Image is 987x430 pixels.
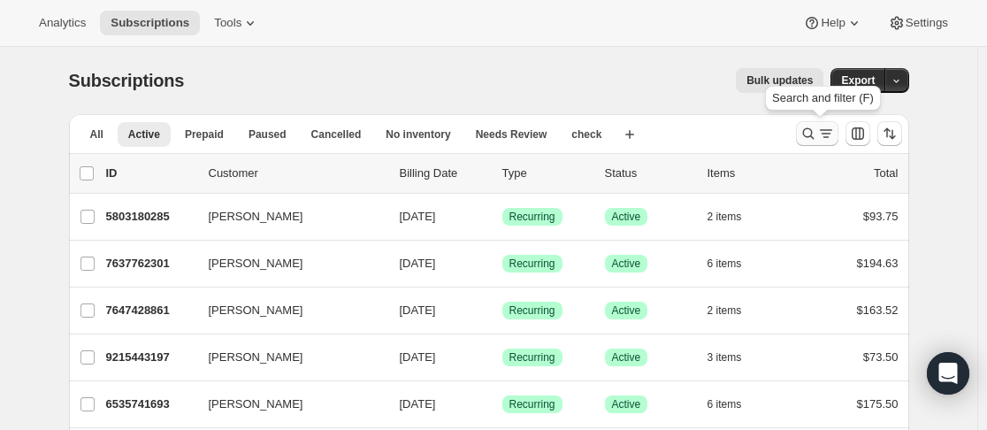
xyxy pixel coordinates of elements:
[708,392,761,417] button: 6 items
[863,350,899,364] span: $73.50
[106,392,899,417] div: 6535741693[PERSON_NAME][DATE]SuccessRecurringSuccessActive6 items$175.50
[708,350,742,365] span: 3 items
[708,204,761,229] button: 2 items
[502,165,591,182] div: Type
[106,204,899,229] div: 5803180285[PERSON_NAME][DATE]SuccessRecurringSuccessActive2 items$93.75
[100,11,200,35] button: Subscriptions
[612,210,641,224] span: Active
[209,208,303,226] span: [PERSON_NAME]
[509,210,555,224] span: Recurring
[198,390,375,418] button: [PERSON_NAME]
[857,397,899,411] span: $175.50
[605,165,693,182] p: Status
[906,16,948,30] span: Settings
[821,16,845,30] span: Help
[185,127,224,142] span: Prepaid
[209,165,386,182] p: Customer
[128,127,160,142] span: Active
[106,298,899,323] div: 7647428861[PERSON_NAME][DATE]SuccessRecurringSuccessActive2 items$163.52
[400,303,436,317] span: [DATE]
[509,257,555,271] span: Recurring
[708,345,761,370] button: 3 items
[857,303,899,317] span: $163.52
[509,303,555,318] span: Recurring
[203,11,270,35] button: Tools
[877,11,959,35] button: Settings
[214,16,241,30] span: Tools
[400,350,436,364] span: [DATE]
[857,257,899,270] span: $194.63
[106,251,899,276] div: 7637762301[PERSON_NAME][DATE]SuccessRecurringSuccessActive6 items$194.63
[209,255,303,273] span: [PERSON_NAME]
[708,303,742,318] span: 2 items
[39,16,86,30] span: Analytics
[69,71,185,90] span: Subscriptions
[198,296,375,325] button: [PERSON_NAME]
[708,210,742,224] span: 2 items
[106,165,195,182] p: ID
[209,349,303,366] span: [PERSON_NAME]
[106,208,195,226] p: 5803180285
[509,350,555,365] span: Recurring
[198,203,375,231] button: [PERSON_NAME]
[612,397,641,411] span: Active
[874,165,898,182] p: Total
[106,395,195,413] p: 6535741693
[106,255,195,273] p: 7637762301
[106,345,899,370] div: 9215443197[PERSON_NAME][DATE]SuccessRecurringSuccessActive3 items$73.50
[198,250,375,278] button: [PERSON_NAME]
[863,210,899,223] span: $93.75
[612,257,641,271] span: Active
[927,352,969,395] div: Open Intercom Messenger
[198,343,375,372] button: [PERSON_NAME]
[708,165,796,182] div: Items
[708,251,761,276] button: 6 items
[209,302,303,319] span: [PERSON_NAME]
[612,350,641,365] span: Active
[616,122,644,147] button: Create new view
[90,127,103,142] span: All
[28,11,96,35] button: Analytics
[509,397,555,411] span: Recurring
[400,210,436,223] span: [DATE]
[209,395,303,413] span: [PERSON_NAME]
[746,73,813,88] span: Bulk updates
[845,121,870,146] button: Customize table column order and visibility
[708,257,742,271] span: 6 items
[400,257,436,270] span: [DATE]
[571,127,601,142] span: check
[106,302,195,319] p: 7647428861
[736,68,823,93] button: Bulk updates
[400,165,488,182] p: Billing Date
[877,121,902,146] button: Sort the results
[249,127,287,142] span: Paused
[708,397,742,411] span: 6 items
[612,303,641,318] span: Active
[708,298,761,323] button: 2 items
[792,11,873,35] button: Help
[106,165,899,182] div: IDCustomerBilling DateTypeStatusItemsTotal
[796,121,838,146] button: Search and filter results
[106,349,195,366] p: 9215443197
[386,127,450,142] span: No inventory
[841,73,875,88] span: Export
[400,397,436,411] span: [DATE]
[111,16,189,30] span: Subscriptions
[311,127,362,142] span: Cancelled
[830,68,885,93] button: Export
[476,127,547,142] span: Needs Review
